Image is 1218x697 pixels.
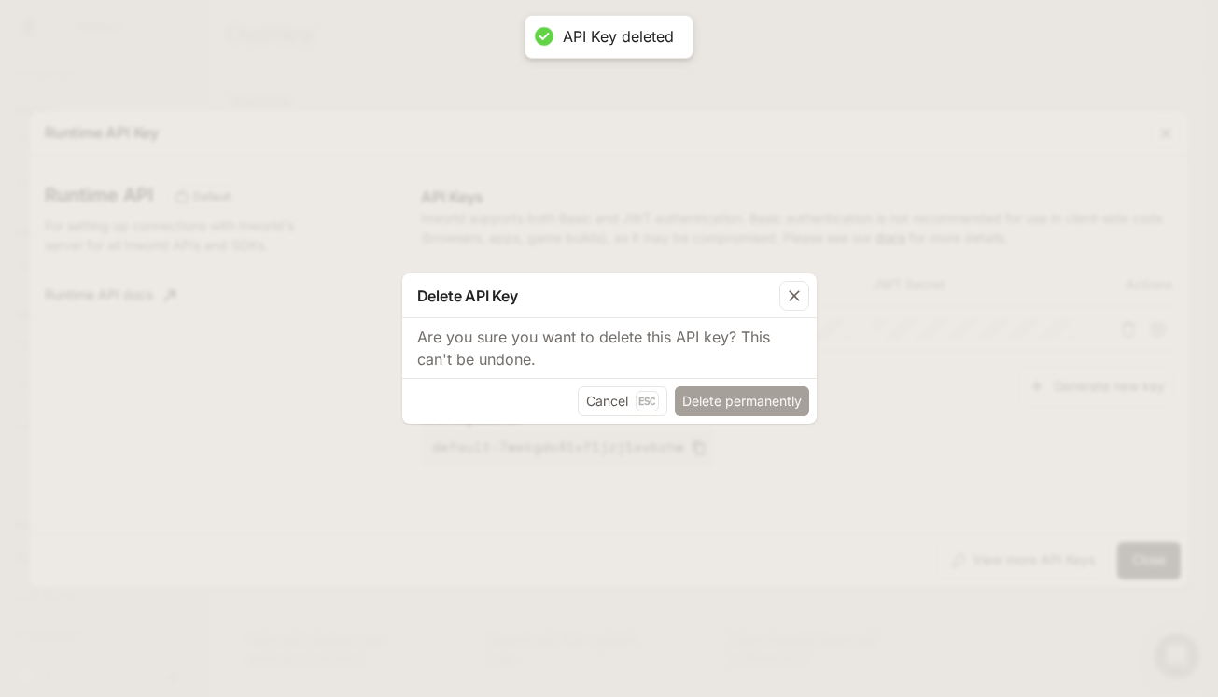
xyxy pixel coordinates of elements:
p: Are you sure you want to delete this API key? This can't be undone. [417,326,802,370]
p: Delete API Key [417,285,518,307]
button: Delete permanently [675,386,809,416]
button: CancelEsc [578,386,667,416]
p: Esc [636,391,659,411]
div: API Key deleted [563,27,674,47]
